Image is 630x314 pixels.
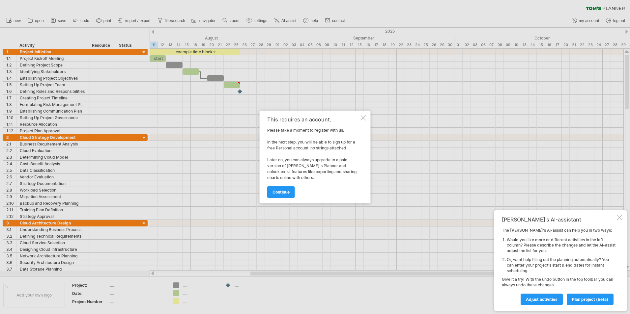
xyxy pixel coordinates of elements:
[567,294,614,305] a: plan project (beta)
[502,216,616,223] div: [PERSON_NAME]'s AI-assistant
[507,257,616,274] li: Or, want help filling out the planning automatically? You can enter your project's start & end da...
[502,228,616,305] div: The [PERSON_NAME]'s AI-assist can help you in two ways: Give it a try! With the undo button in th...
[267,117,359,197] div: Please take a moment to register with us. In the next step, you will be able to sign up for a fre...
[572,297,608,302] span: plan project (beta)
[267,186,295,198] a: continue
[521,294,563,305] a: Adjust activities
[272,190,290,195] span: continue
[526,297,558,302] span: Adjust activities
[267,117,359,122] div: This requires an account.
[507,237,616,254] li: Would you like more or different activities in the left column? Please describe the changes and l...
